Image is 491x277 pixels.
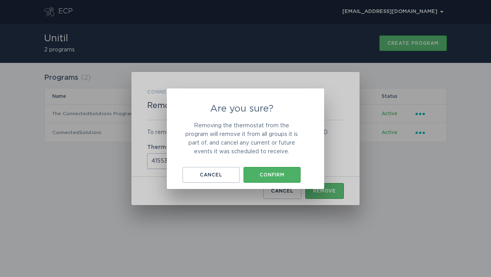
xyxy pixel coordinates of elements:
p: Removing the thermostat from the program will remove it from all groups it is part of, and cancel... [183,121,301,156]
h2: Are you sure? [183,104,301,114]
button: Cancel [183,167,240,183]
div: Cancel [186,172,236,177]
div: Confirm [247,172,297,177]
button: Confirm [244,167,301,183]
div: Are you sure? [167,88,324,189]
